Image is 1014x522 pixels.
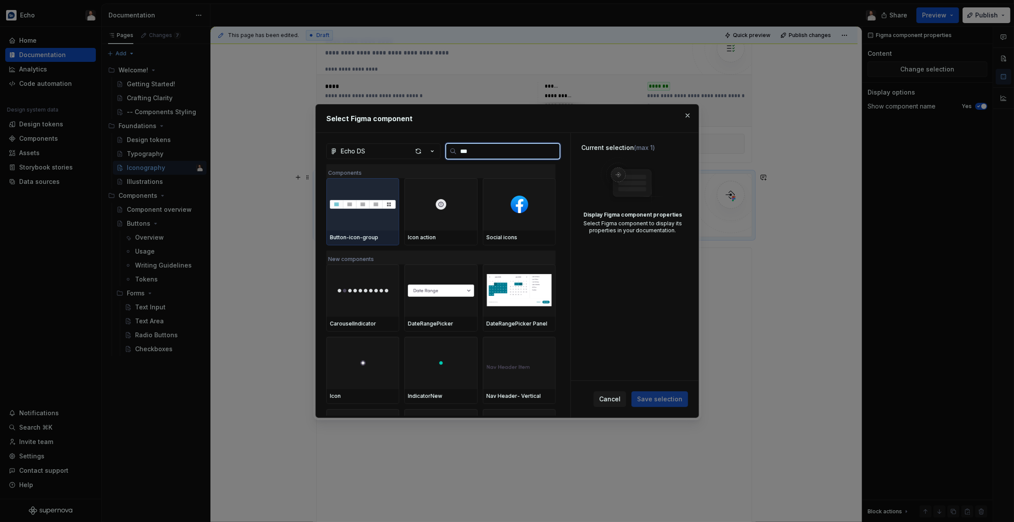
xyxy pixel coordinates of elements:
span: (max 1) [634,144,655,151]
div: Icon [330,393,396,400]
div: Social icons [486,234,552,241]
h2: Select Figma component [326,113,688,124]
div: DateRangePicker Panel [486,320,552,327]
div: Button-icon-group [330,234,396,241]
div: Display Figma component properties [581,211,684,218]
div: Echo DS [341,147,365,156]
div: Icon action [408,234,474,241]
div: DateRangePicker [408,320,474,327]
div: IndicatorNew [408,393,474,400]
div: Current selection [581,143,684,152]
div: New components [326,251,556,264]
div: Select Figma component to display its properties in your documentation. [581,220,684,234]
div: Components [326,164,556,178]
div: Nav Header- Vertical [486,393,552,400]
button: Echo DS [326,143,441,159]
div: CarouselIndicator [330,320,396,327]
span: Cancel [599,395,621,403]
button: Cancel [593,391,626,407]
